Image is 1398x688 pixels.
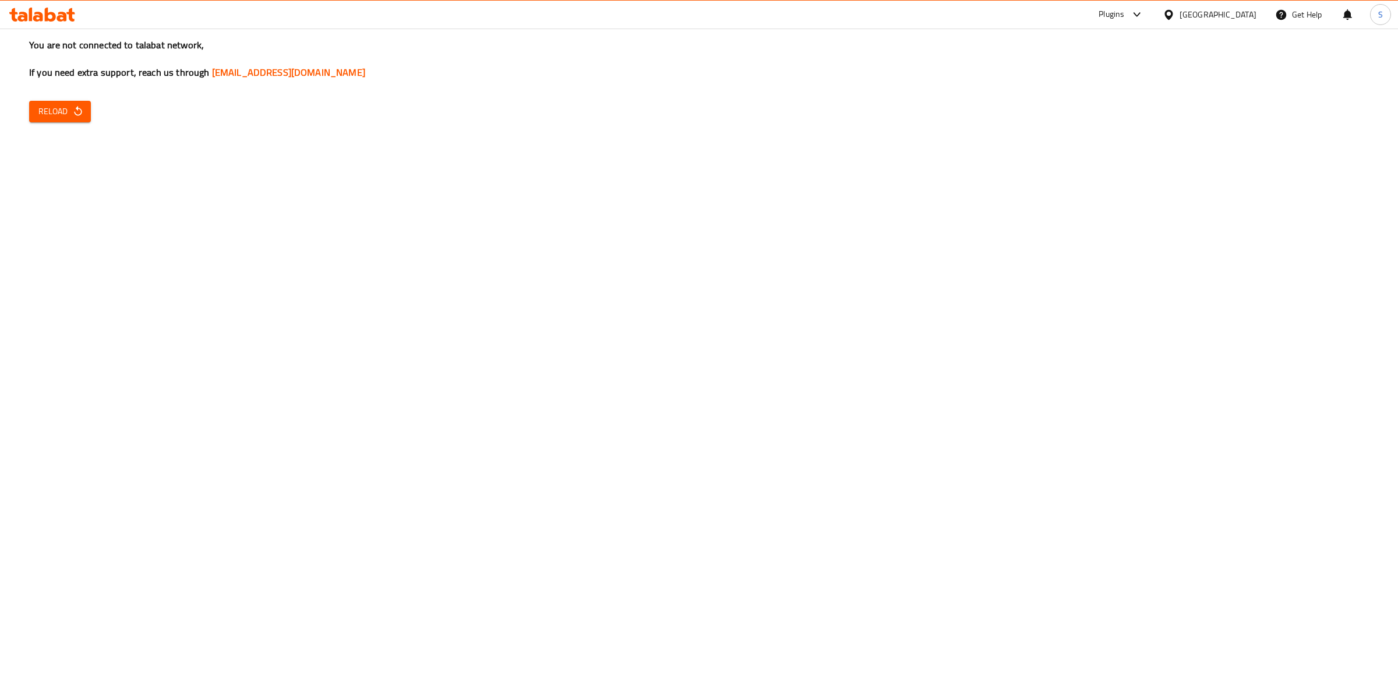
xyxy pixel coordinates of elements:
a: [EMAIL_ADDRESS][DOMAIN_NAME] [212,63,365,81]
span: Reload [38,104,82,119]
div: [GEOGRAPHIC_DATA] [1180,8,1256,21]
div: Plugins [1099,8,1124,22]
span: S [1378,8,1383,21]
button: Reload [29,101,91,122]
h3: You are not connected to talabat network, If you need extra support, reach us through [29,38,1369,79]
